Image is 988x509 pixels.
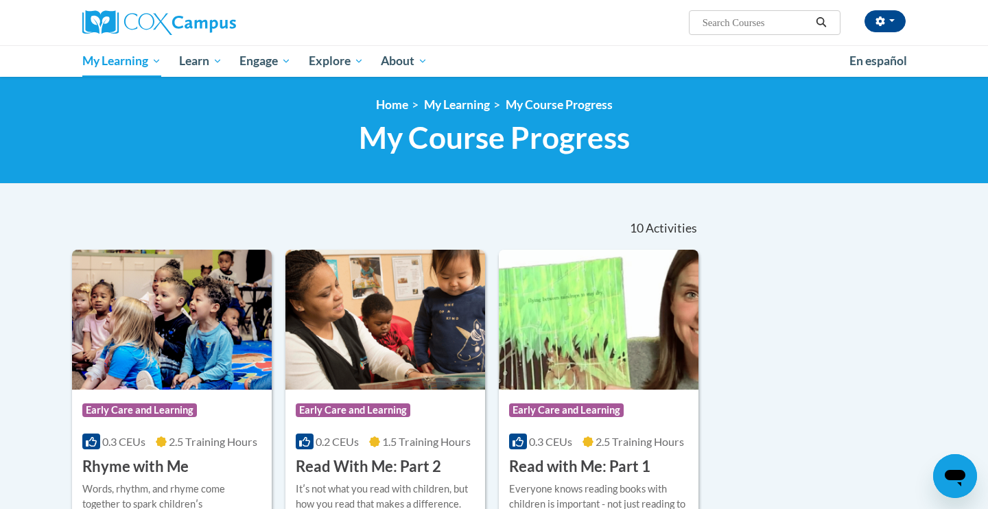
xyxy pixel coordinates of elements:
span: En español [849,54,907,68]
h3: Rhyme with Me [82,456,189,477]
span: 0.2 CEUs [316,435,359,448]
a: Explore [300,45,373,77]
span: My Course Progress [359,119,630,156]
a: Cox Campus [82,10,343,35]
a: My Learning [73,45,170,77]
span: About [381,53,427,69]
img: Cox Campus [82,10,236,35]
div: Main menu [62,45,926,77]
iframe: Button to launch messaging window [933,454,977,498]
a: Home [376,97,408,112]
span: 2.5 Training Hours [596,435,684,448]
span: My Learning [82,53,161,69]
a: En español [840,47,916,75]
a: Learn [170,45,231,77]
span: 0.3 CEUs [529,435,572,448]
span: Learn [179,53,222,69]
h3: Read With Me: Part 2 [296,456,441,477]
span: Engage [239,53,291,69]
span: Activities [646,221,697,236]
img: Course Logo [285,250,485,390]
img: Course Logo [72,250,272,390]
a: Engage [231,45,300,77]
span: 10 [630,221,644,236]
span: 1.5 Training Hours [382,435,471,448]
a: About [373,45,437,77]
span: 0.3 CEUs [102,435,145,448]
a: My Course Progress [506,97,613,112]
span: Early Care and Learning [509,403,624,417]
button: Account Settings [864,10,906,32]
h3: Read with Me: Part 1 [509,456,650,477]
a: My Learning [424,97,490,112]
span: Explore [309,53,364,69]
button: Search [811,14,832,31]
img: Course Logo [499,250,698,390]
span: Early Care and Learning [82,403,197,417]
span: 2.5 Training Hours [169,435,257,448]
input: Search Courses [701,14,811,31]
span: Early Care and Learning [296,403,410,417]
